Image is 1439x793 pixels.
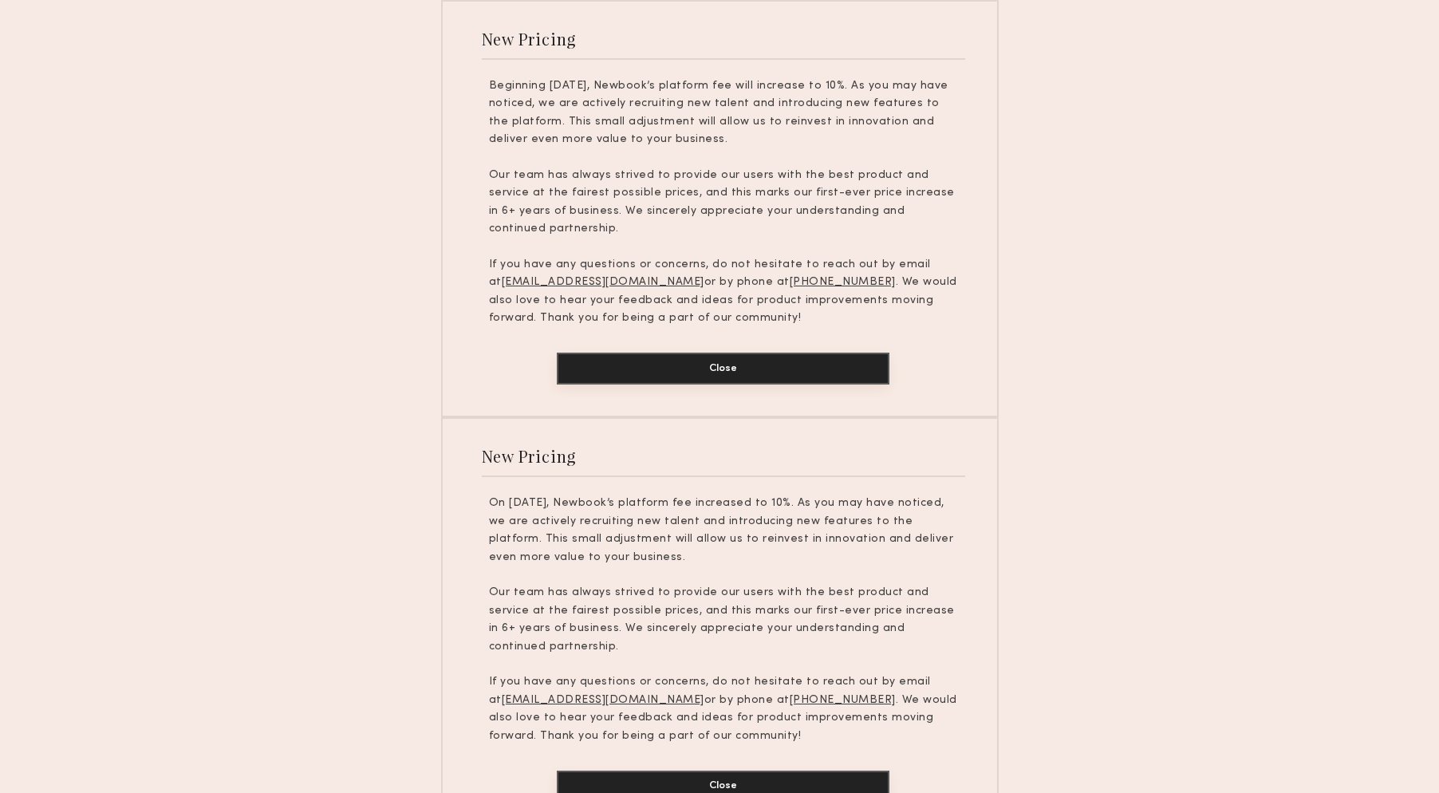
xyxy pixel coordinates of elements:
u: [PHONE_NUMBER] [790,695,896,705]
p: If you have any questions or concerns, do not hesitate to reach out by email at or by phone at . ... [489,256,958,328]
u: [EMAIL_ADDRESS][DOMAIN_NAME] [502,277,704,287]
button: Close [557,353,889,385]
p: If you have any questions or concerns, do not hesitate to reach out by email at or by phone at . ... [489,673,958,745]
p: On [DATE], Newbook’s platform fee increased to 10%. As you may have noticed, we are actively recr... [489,495,958,566]
div: New Pricing [482,28,577,49]
p: Our team has always strived to provide our users with the best product and service at the fairest... [489,167,958,239]
p: Beginning [DATE], Newbook’s platform fee will increase to 10%. As you may have noticed, we are ac... [489,77,958,149]
div: New Pricing [482,445,577,467]
u: [PHONE_NUMBER] [790,277,896,287]
p: Our team has always strived to provide our users with the best product and service at the fairest... [489,584,958,656]
u: [EMAIL_ADDRESS][DOMAIN_NAME] [502,695,704,705]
